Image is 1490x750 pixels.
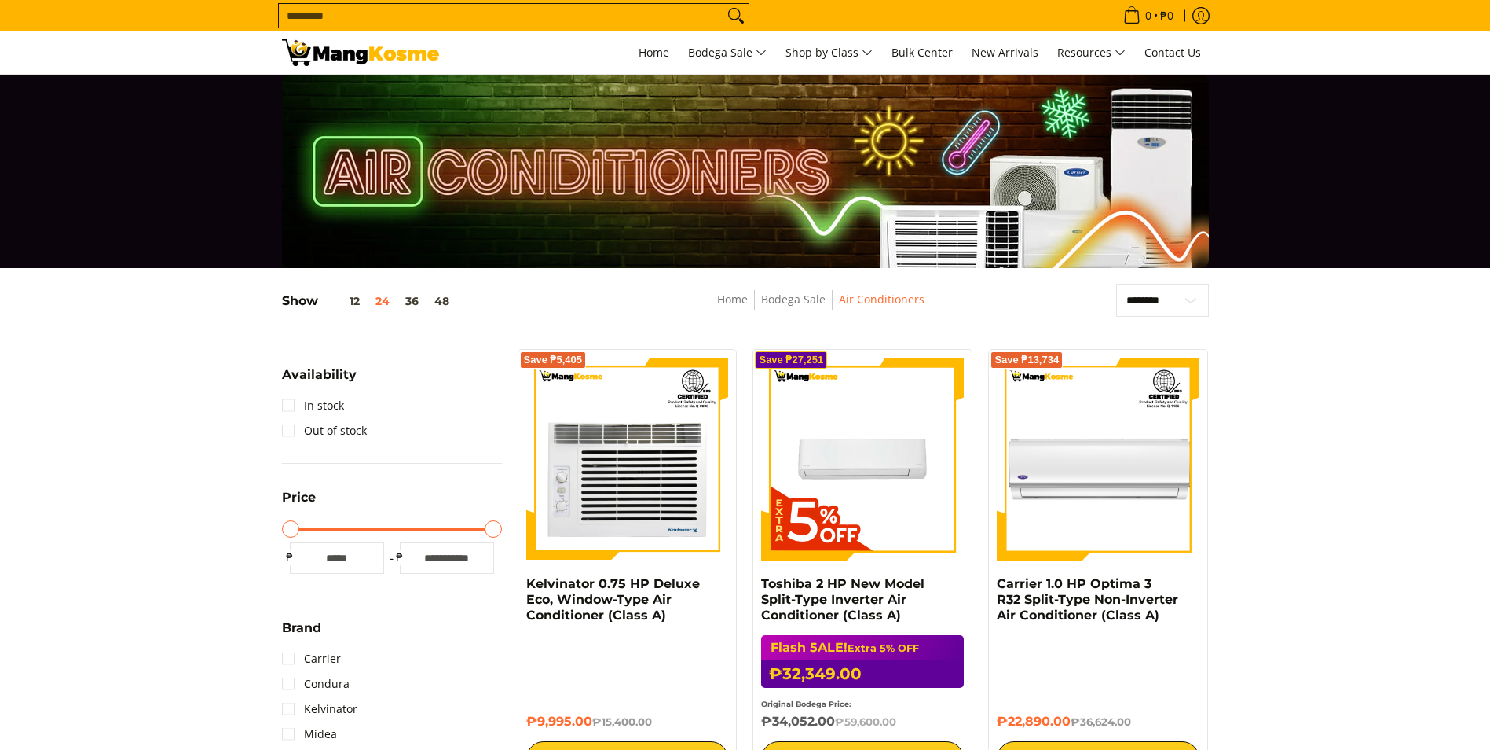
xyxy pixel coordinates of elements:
h6: ₱9,995.00 [526,714,729,730]
h6: ₱34,052.00 [761,714,964,730]
del: ₱15,400.00 [592,715,652,728]
a: Bulk Center [884,31,961,74]
button: 12 [318,295,368,307]
a: Resources [1049,31,1133,74]
span: Resources [1057,43,1126,63]
span: ₱ [392,550,408,565]
a: Shop by Class [778,31,880,74]
img: Carrier 1.0 HP Optima 3 R32 Split-Type Non-Inverter Air Conditioner (Class A) [997,358,1199,561]
a: Kelvinator 0.75 HP Deluxe Eco, Window-Type Air Conditioner (Class A) [526,576,700,623]
a: Bodega Sale [680,31,774,74]
del: ₱59,600.00 [835,715,896,728]
a: New Arrivals [964,31,1046,74]
img: Toshiba 2 HP New Model Split-Type Inverter Air Conditioner (Class A) [761,358,964,561]
a: Home [631,31,677,74]
summary: Open [282,491,316,516]
del: ₱36,624.00 [1071,715,1131,728]
a: Out of stock [282,418,367,443]
h6: ₱22,890.00 [997,714,1199,730]
summary: Open [282,622,321,646]
h6: ₱32,349.00 [761,660,964,688]
span: Brand [282,622,321,634]
a: Condura [282,671,350,697]
span: Shop by Class [785,43,873,63]
span: ₱0 [1158,10,1176,21]
span: Home [639,45,669,60]
img: Bodega Sale Aircon l Mang Kosme: Home Appliances Warehouse Sale [282,39,439,66]
button: 36 [397,295,426,307]
a: Air Conditioners [839,292,924,307]
span: Save ₱27,251 [759,355,823,365]
h5: Show [282,293,457,309]
a: Kelvinator [282,697,357,722]
nav: Breadcrumbs [602,290,1038,325]
small: Original Bodega Price: [761,700,851,708]
a: Midea [282,722,337,747]
span: New Arrivals [972,45,1038,60]
summary: Open [282,369,357,393]
button: Search [723,4,749,28]
span: Availability [282,369,357,381]
a: Carrier 1.0 HP Optima 3 R32 Split-Type Non-Inverter Air Conditioner (Class A) [997,576,1178,623]
span: • [1118,7,1178,24]
img: Kelvinator 0.75 HP Deluxe Eco, Window-Type Air Conditioner (Class A) [526,358,729,561]
span: Bodega Sale [688,43,767,63]
a: In stock [282,393,344,418]
button: 24 [368,295,397,307]
a: Contact Us [1137,31,1209,74]
span: Save ₱13,734 [994,355,1059,365]
button: 48 [426,295,457,307]
a: Carrier [282,646,341,671]
a: Toshiba 2 HP New Model Split-Type Inverter Air Conditioner (Class A) [761,576,924,623]
span: Bulk Center [891,45,953,60]
span: Price [282,491,316,504]
span: Save ₱5,405 [524,355,583,365]
a: Bodega Sale [761,292,826,307]
a: Home [717,292,748,307]
span: 0 [1143,10,1154,21]
span: Contact Us [1144,45,1201,60]
span: ₱ [282,550,298,565]
nav: Main Menu [455,31,1209,74]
